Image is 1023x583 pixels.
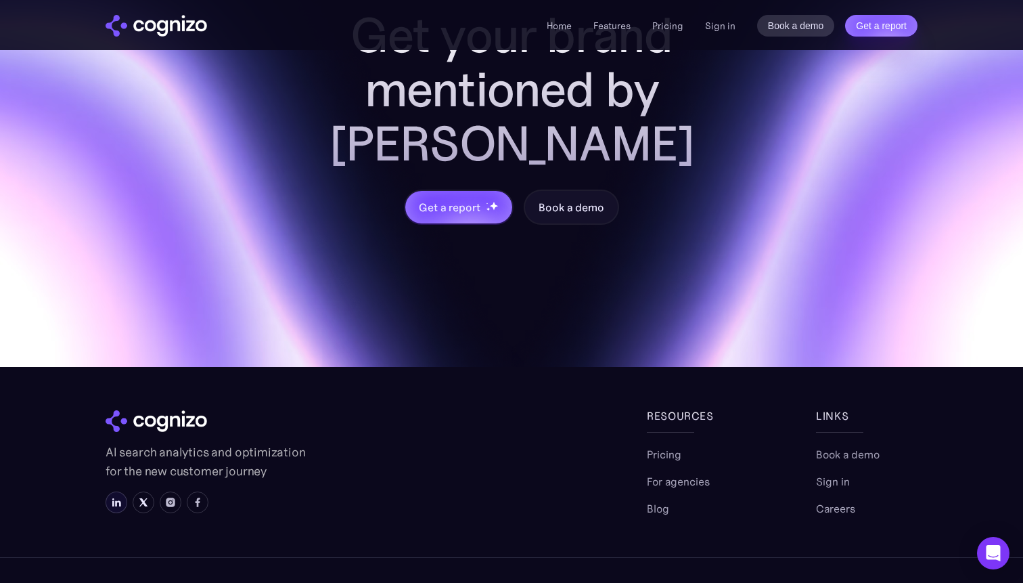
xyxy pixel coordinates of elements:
a: Blog [647,500,669,517]
div: Resources [647,408,748,424]
a: Sign in [816,473,850,490]
a: Home [547,20,572,32]
img: X icon [138,497,149,508]
div: Book a demo [539,199,604,215]
a: Careers [816,500,855,517]
a: Pricing [647,446,681,462]
a: For agencies [647,473,710,490]
img: star [486,207,491,212]
a: Book a demo [816,446,880,462]
div: Open Intercom Messenger [977,537,1009,569]
a: Pricing [652,20,683,32]
a: Get a reportstarstarstar [404,190,514,225]
a: Sign in [705,18,735,34]
img: star [486,202,488,204]
h2: Get your brand mentioned by [PERSON_NAME] [295,8,728,171]
img: cognizo logo [106,410,207,432]
a: home [106,15,207,37]
div: links [816,408,917,424]
a: Book a demo [524,190,618,225]
img: cognizo logo [106,15,207,37]
img: star [489,201,498,210]
a: Book a demo [757,15,835,37]
div: Get a report [419,199,480,215]
img: LinkedIn icon [111,497,122,508]
p: AI search analytics and optimization for the new customer journey [106,443,309,481]
a: Features [593,20,631,32]
a: Get a report [845,15,917,37]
